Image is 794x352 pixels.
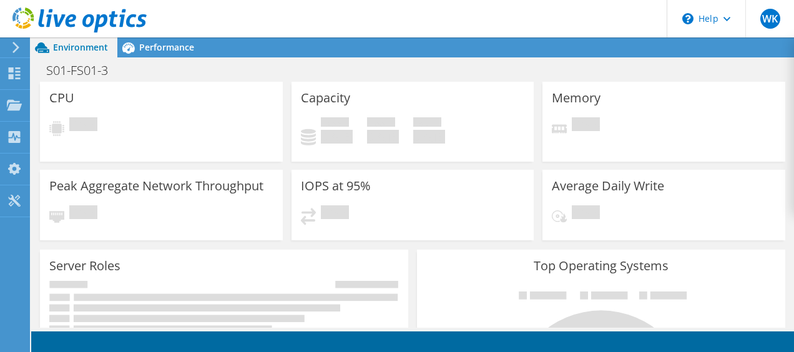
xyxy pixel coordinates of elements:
[552,179,664,193] h3: Average Daily Write
[572,117,600,134] span: Pending
[49,259,120,273] h3: Server Roles
[760,9,780,29] span: WK
[321,205,349,222] span: Pending
[301,179,371,193] h3: IOPS at 95%
[321,130,353,144] h4: 0 GiB
[367,130,399,144] h4: 0 GiB
[53,41,108,53] span: Environment
[49,91,74,105] h3: CPU
[69,117,97,134] span: Pending
[572,205,600,222] span: Pending
[413,130,445,144] h4: 0 GiB
[321,117,349,130] span: Used
[139,41,194,53] span: Performance
[426,259,776,273] h3: Top Operating Systems
[682,13,694,24] svg: \n
[367,117,395,130] span: Free
[552,91,600,105] h3: Memory
[413,117,441,130] span: Total
[49,179,263,193] h3: Peak Aggregate Network Throughput
[301,91,350,105] h3: Capacity
[41,64,127,77] h1: S01-FS01-3
[69,205,97,222] span: Pending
